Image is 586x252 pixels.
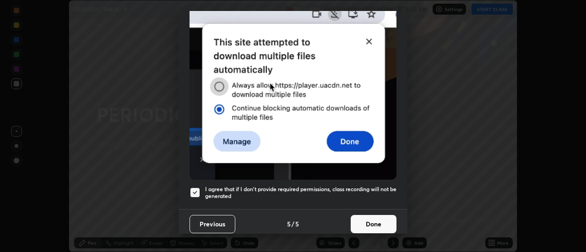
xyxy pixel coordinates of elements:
[295,219,299,229] h4: 5
[351,215,396,233] button: Done
[190,215,235,233] button: Previous
[292,219,294,229] h4: /
[205,186,396,200] h5: I agree that if I don't provide required permissions, class recording will not be generated
[287,219,291,229] h4: 5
